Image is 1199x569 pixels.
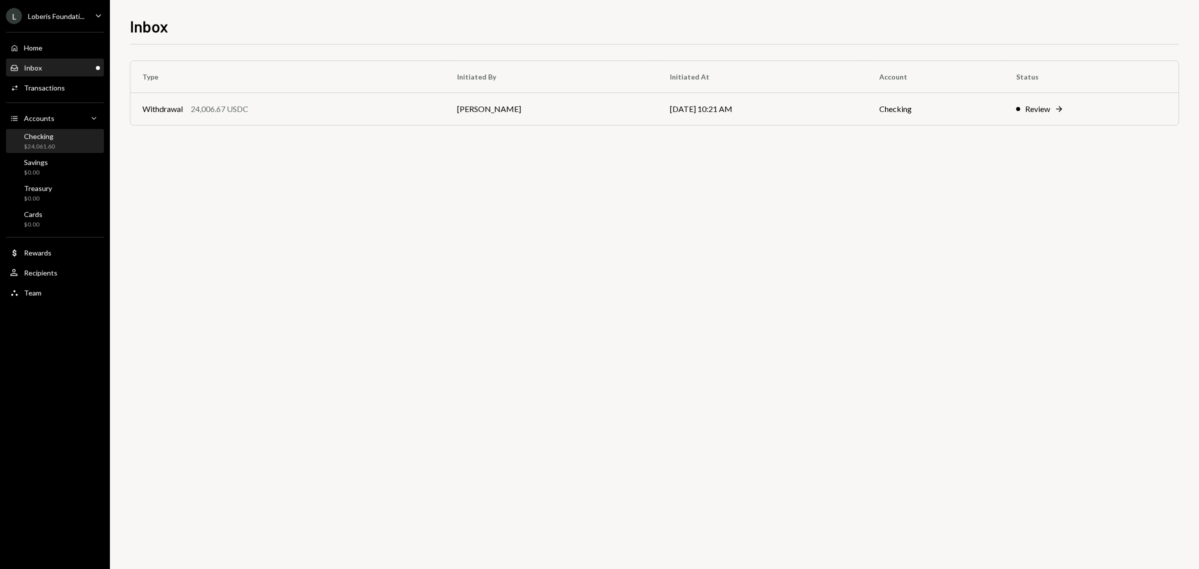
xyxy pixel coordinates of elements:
td: [DATE] 10:21 AM [658,93,867,125]
th: Status [1004,61,1179,93]
div: L [6,8,22,24]
h1: Inbox [130,16,168,36]
a: Cards$0.00 [6,207,104,231]
div: $24,061.60 [24,142,55,151]
th: Type [130,61,445,93]
div: Home [24,43,42,52]
div: Cards [24,210,42,218]
div: $0.00 [24,220,42,229]
a: Home [6,38,104,56]
a: Team [6,283,104,301]
th: Initiated By [445,61,658,93]
div: 24,006.67 USDC [191,103,248,115]
th: Account [867,61,1004,93]
div: Transactions [24,83,65,92]
div: $0.00 [24,168,48,177]
a: Inbox [6,58,104,76]
div: Inbox [24,63,42,72]
a: Transactions [6,78,104,96]
a: Checking$24,061.60 [6,129,104,153]
td: Checking [867,93,1004,125]
div: Loberis Foundati... [28,12,84,20]
a: Rewards [6,243,104,261]
div: Accounts [24,114,54,122]
a: Savings$0.00 [6,155,104,179]
td: [PERSON_NAME] [445,93,658,125]
div: Team [24,288,41,297]
div: Savings [24,158,48,166]
div: Rewards [24,248,51,257]
div: Withdrawal [142,103,183,115]
a: Recipients [6,263,104,281]
div: Checking [24,132,55,140]
div: Treasury [24,184,52,192]
div: $0.00 [24,194,52,203]
div: Review [1025,103,1050,115]
a: Treasury$0.00 [6,181,104,205]
div: Recipients [24,268,57,277]
a: Accounts [6,109,104,127]
th: Initiated At [658,61,867,93]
